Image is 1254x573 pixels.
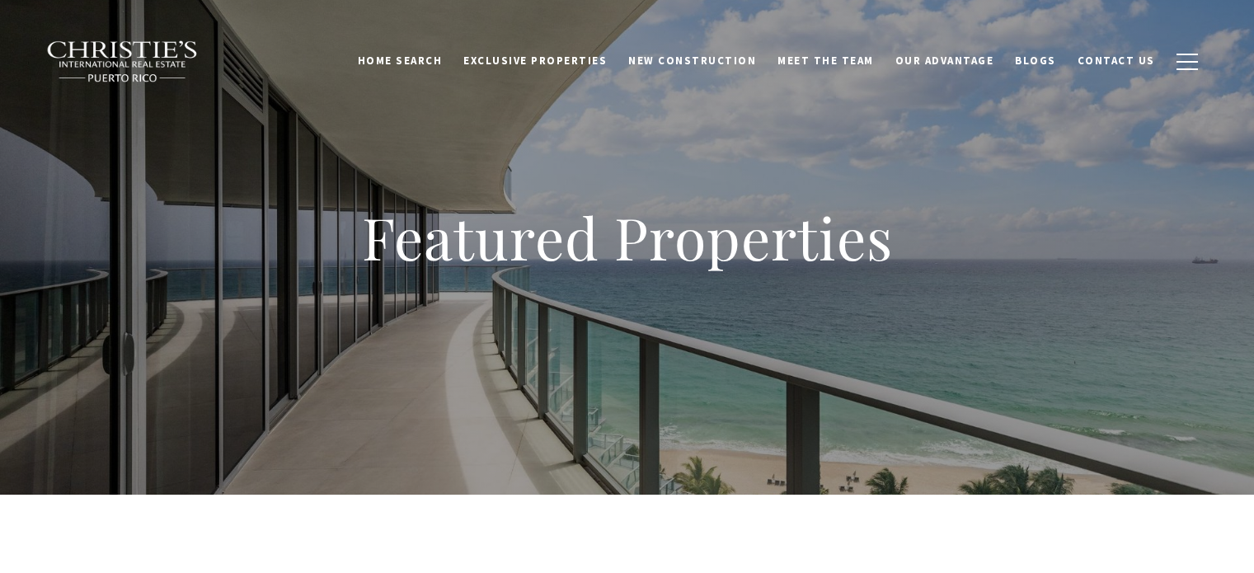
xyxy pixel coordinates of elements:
[453,45,618,77] a: Exclusive Properties
[1004,45,1067,77] a: Blogs
[463,54,607,68] span: Exclusive Properties
[885,45,1005,77] a: Our Advantage
[256,201,998,274] h1: Featured Properties
[895,54,994,68] span: Our Advantage
[628,54,756,68] span: New Construction
[347,45,453,77] a: Home Search
[1015,54,1056,68] span: Blogs
[767,45,885,77] a: Meet the Team
[1078,54,1155,68] span: Contact Us
[618,45,767,77] a: New Construction
[46,40,200,83] img: Christie's International Real Estate black text logo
